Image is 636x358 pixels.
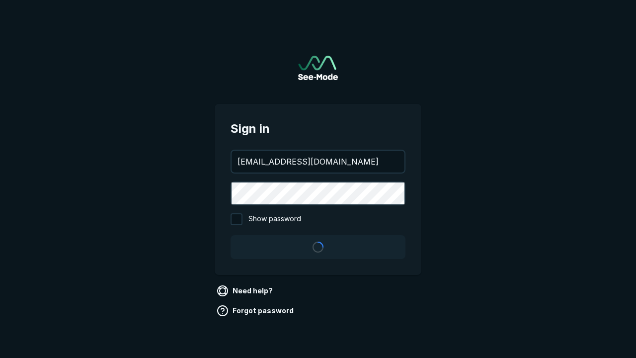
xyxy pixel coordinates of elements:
a: Go to sign in [298,56,338,80]
a: Forgot password [215,303,298,319]
input: your@email.com [232,151,404,173]
a: Need help? [215,283,277,299]
span: Sign in [231,120,405,138]
img: See-Mode Logo [298,56,338,80]
span: Show password [248,213,301,225]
